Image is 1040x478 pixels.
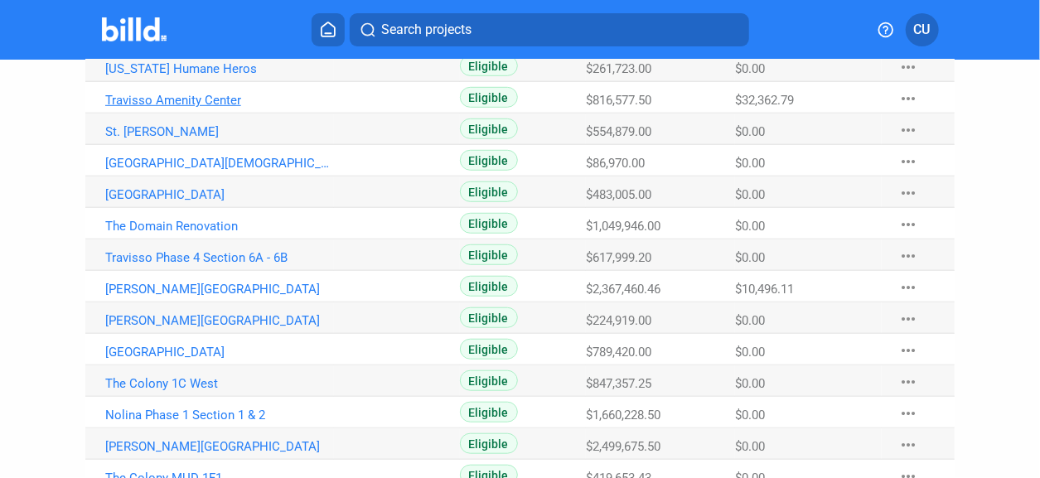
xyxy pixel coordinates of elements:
[586,93,651,108] span: $816,577.50
[586,408,660,422] span: $1,660,228.50
[898,152,918,171] mat-icon: more_horiz
[460,87,518,108] span: Eligible
[105,345,334,360] a: [GEOGRAPHIC_DATA]
[350,13,749,46] button: Search projects
[105,93,334,108] a: Travisso Amenity Center
[105,219,334,234] a: The Domain Renovation
[460,213,518,234] span: Eligible
[586,345,651,360] span: $789,420.00
[898,278,918,297] mat-icon: more_horiz
[735,345,765,360] span: $0.00
[898,435,918,455] mat-icon: more_horiz
[586,250,651,265] span: $617,999.20
[460,370,518,391] span: Eligible
[898,309,918,329] mat-icon: more_horiz
[460,433,518,454] span: Eligible
[460,244,518,265] span: Eligible
[735,187,765,202] span: $0.00
[735,408,765,422] span: $0.00
[460,150,518,171] span: Eligible
[105,439,334,454] a: [PERSON_NAME][GEOGRAPHIC_DATA]
[460,307,518,328] span: Eligible
[914,20,931,40] span: CU
[586,187,651,202] span: $483,005.00
[735,61,765,76] span: $0.00
[586,124,651,139] span: $554,879.00
[105,156,334,171] a: [GEOGRAPHIC_DATA][DEMOGRAPHIC_DATA]
[735,282,794,297] span: $10,496.11
[460,56,518,76] span: Eligible
[105,124,334,139] a: St. [PERSON_NAME]
[735,250,765,265] span: $0.00
[586,313,651,328] span: $224,919.00
[898,340,918,360] mat-icon: more_horiz
[735,219,765,234] span: $0.00
[586,439,660,454] span: $2,499,675.50
[460,276,518,297] span: Eligible
[735,439,765,454] span: $0.00
[586,282,660,297] span: $2,367,460.46
[735,376,765,391] span: $0.00
[105,408,334,422] a: Nolina Phase 1 Section 1 & 2
[586,156,645,171] span: $86,970.00
[105,187,334,202] a: [GEOGRAPHIC_DATA]
[898,183,918,203] mat-icon: more_horiz
[898,89,918,109] mat-icon: more_horiz
[586,61,651,76] span: $261,723.00
[898,215,918,234] mat-icon: more_horiz
[906,13,939,46] button: CU
[105,250,334,265] a: Travisso Phase 4 Section 6A - 6B
[460,181,518,202] span: Eligible
[735,124,765,139] span: $0.00
[586,219,660,234] span: $1,049,946.00
[898,120,918,140] mat-icon: more_horiz
[105,313,334,328] a: [PERSON_NAME][GEOGRAPHIC_DATA]
[105,61,334,76] a: [US_STATE] Humane Heros
[735,93,794,108] span: $32,362.79
[898,57,918,77] mat-icon: more_horiz
[102,17,167,41] img: Billd Company Logo
[460,339,518,360] span: Eligible
[460,402,518,422] span: Eligible
[735,156,765,171] span: $0.00
[105,282,334,297] a: [PERSON_NAME][GEOGRAPHIC_DATA]
[460,118,518,139] span: Eligible
[735,313,765,328] span: $0.00
[105,376,334,391] a: The Colony 1C West
[381,20,472,40] span: Search projects
[898,372,918,392] mat-icon: more_horiz
[898,246,918,266] mat-icon: more_horiz
[586,376,651,391] span: $847,357.25
[898,403,918,423] mat-icon: more_horiz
